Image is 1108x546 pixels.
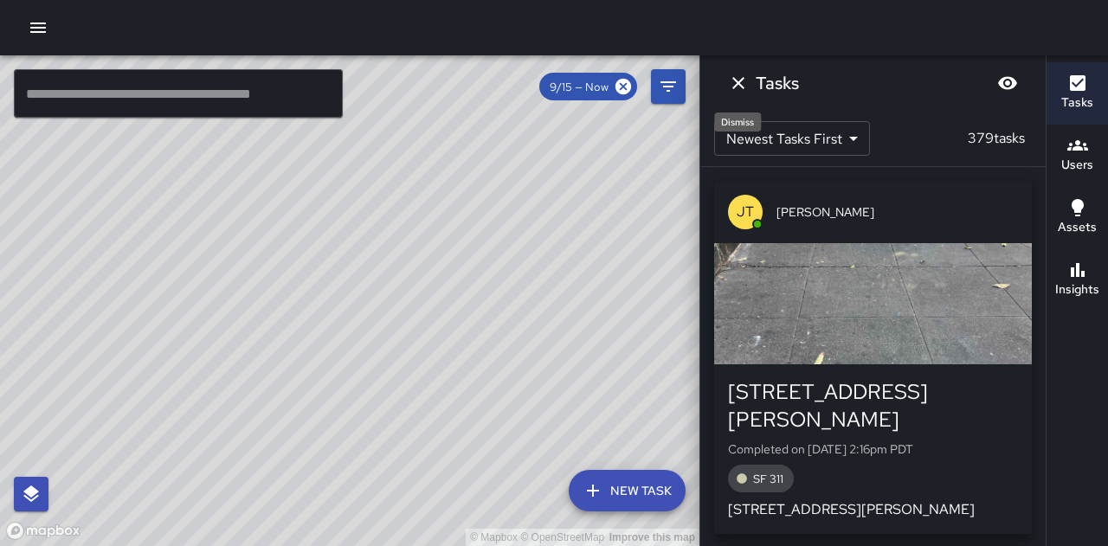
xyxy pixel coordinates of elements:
div: Newest Tasks First [714,121,870,156]
p: Completed on [DATE] 2:16pm PDT [728,440,1018,458]
button: Users [1047,125,1108,187]
div: [STREET_ADDRESS][PERSON_NAME] [728,378,1018,434]
span: [PERSON_NAME] [776,203,1018,221]
button: Insights [1047,249,1108,312]
button: Tasks [1047,62,1108,125]
button: New Task [569,470,686,511]
button: Filters [651,69,686,104]
button: Dismiss [721,66,756,100]
h6: Tasks [756,69,799,97]
h6: Insights [1055,280,1099,299]
h6: Users [1061,156,1093,175]
h6: Tasks [1061,93,1093,112]
p: JT [737,202,754,222]
p: 379 tasks [961,128,1032,149]
button: Blur [990,66,1025,100]
button: JT[PERSON_NAME][STREET_ADDRESS][PERSON_NAME]Completed on [DATE] 2:16pm PDTSF 311[STREET_ADDRESS][... [714,181,1032,534]
h6: Assets [1058,218,1097,237]
span: SF 311 [743,472,794,486]
div: 9/15 — Now [539,73,637,100]
p: [STREET_ADDRESS][PERSON_NAME] [728,499,1018,520]
div: Dismiss [714,112,761,132]
span: 9/15 — Now [539,80,619,94]
button: Assets [1047,187,1108,249]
